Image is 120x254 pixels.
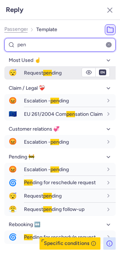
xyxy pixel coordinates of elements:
button: Pending 🚧 [4,151,116,163]
span: Request ding [24,193,62,199]
span: Most Used ☝️ [9,58,41,63]
span: pen [66,111,75,117]
span: Escalation - ding [24,166,69,173]
span: pen [50,98,59,104]
button: 🌀Pending for reschedule request [4,176,116,190]
h3: Reply [6,6,24,14]
span: 😴 [4,190,21,203]
button: 😴Requestpending [4,66,116,80]
button: Most Used ☝️ [4,55,116,66]
span: pen [43,70,52,76]
span: Pen [24,234,33,240]
span: Escalation - ding [24,98,69,104]
span: 😡 [4,135,21,148]
span: ding for reschedule request [24,234,96,240]
span: Claim / Legal ❤️‍🩹 [9,85,45,91]
span: ding for reschedule request [24,179,96,186]
span: EU 261/2004 Com sation Claim [24,111,103,117]
span: Request ding [24,70,62,76]
span: 😴 [4,66,21,80]
span: Rebooking ↔️ [9,222,40,228]
span: 🇪🇺 [4,107,21,121]
button: 🌀Pending for reschedule request [4,230,116,244]
span: Pen [24,179,33,186]
span: 🌀 [4,176,21,190]
span: pen [43,206,52,212]
button: Customer relations 💞 [4,123,116,135]
button: Rebooking ↔️ [4,219,116,230]
span: 😡 [4,94,21,107]
span: 🌀 [4,230,21,244]
span: Request ding follow-up [24,206,84,212]
button: 😡Escalation -pending [4,94,116,107]
button: Passenger [4,26,28,32]
span: pen [50,139,59,145]
span: Customer relations 💞 [9,126,59,132]
button: 😡Escalation -pending [4,135,116,148]
span: 😤 [4,203,21,216]
span: pen [50,166,59,173]
li: Template [36,24,57,35]
span: Escalation - ding [24,139,69,145]
span: pen [43,193,52,199]
button: Claim / Legal ❤️‍🩹 [4,82,116,94]
button: Specific conditions [40,237,100,250]
button: 😤Requestpending follow-up [4,203,116,216]
span: 😡 [4,163,21,176]
button: 😡Escalation -pending [4,163,116,176]
span: Pending 🚧 [9,154,34,160]
span: en [99,69,106,75]
button: 😴Requestpending [4,190,116,203]
button: 🇪🇺EU 261/2004 Compensation Claim [4,107,116,121]
input: Find category, template [4,38,116,52]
